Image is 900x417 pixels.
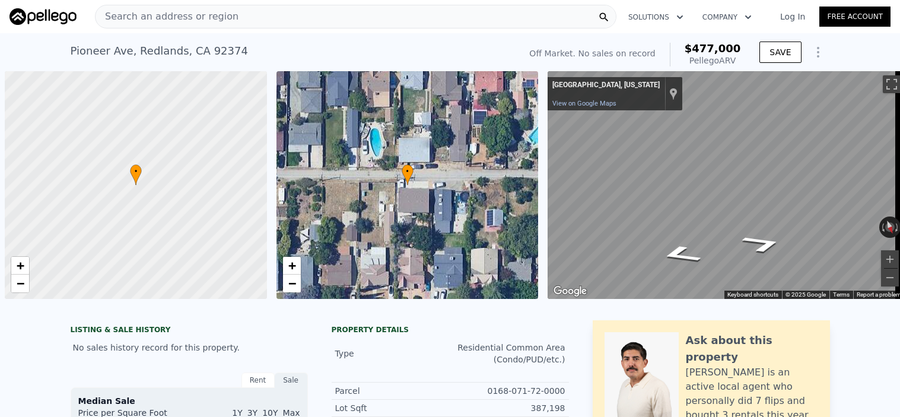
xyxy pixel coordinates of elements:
[619,7,693,28] button: Solutions
[283,275,301,292] a: Zoom out
[288,276,295,291] span: −
[275,373,308,388] div: Sale
[402,164,414,185] div: •
[759,42,801,63] button: SAVE
[335,402,450,414] div: Lot Sqft
[450,385,565,397] div: 0168-071-72-0000
[685,55,741,66] div: Pellego ARV
[552,100,616,107] a: View on Google Maps
[882,216,898,239] button: Reset the view
[551,284,590,299] img: Google
[833,291,850,298] a: Terms
[402,166,414,177] span: •
[685,42,741,55] span: $477,000
[450,342,565,365] div: Residential Common Area (Condo/PUD/etc.)
[241,373,275,388] div: Rent
[17,258,24,273] span: +
[130,164,142,185] div: •
[552,81,660,90] div: [GEOGRAPHIC_DATA], [US_STATE]
[529,47,655,59] div: Off Market. No sales on record
[806,40,830,64] button: Show Options
[71,337,308,358] div: No sales history record for this property.
[693,7,761,28] button: Company
[879,217,886,238] button: Rotate counterclockwise
[766,11,819,23] a: Log In
[785,291,826,298] span: © 2025 Google
[78,395,300,407] div: Median Sale
[96,9,238,24] span: Search an address or region
[642,241,718,268] path: Go East
[881,269,899,287] button: Zoom out
[881,250,899,268] button: Zoom in
[551,284,590,299] a: Open this area in Google Maps (opens a new window)
[17,276,24,291] span: −
[335,348,450,359] div: Type
[11,275,29,292] a: Zoom out
[727,291,778,299] button: Keyboard shortcuts
[669,87,678,100] a: Show location on map
[288,258,295,273] span: +
[71,325,308,337] div: LISTING & SALE HISTORY
[283,257,301,275] a: Zoom in
[724,230,801,257] path: Go West
[819,7,891,27] a: Free Account
[332,325,569,335] div: Property details
[9,8,77,25] img: Pellego
[450,402,565,414] div: 387,198
[130,166,142,177] span: •
[11,257,29,275] a: Zoom in
[71,43,248,59] div: Pioneer Ave , Redlands , CA 92374
[686,332,818,365] div: Ask about this property
[335,385,450,397] div: Parcel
